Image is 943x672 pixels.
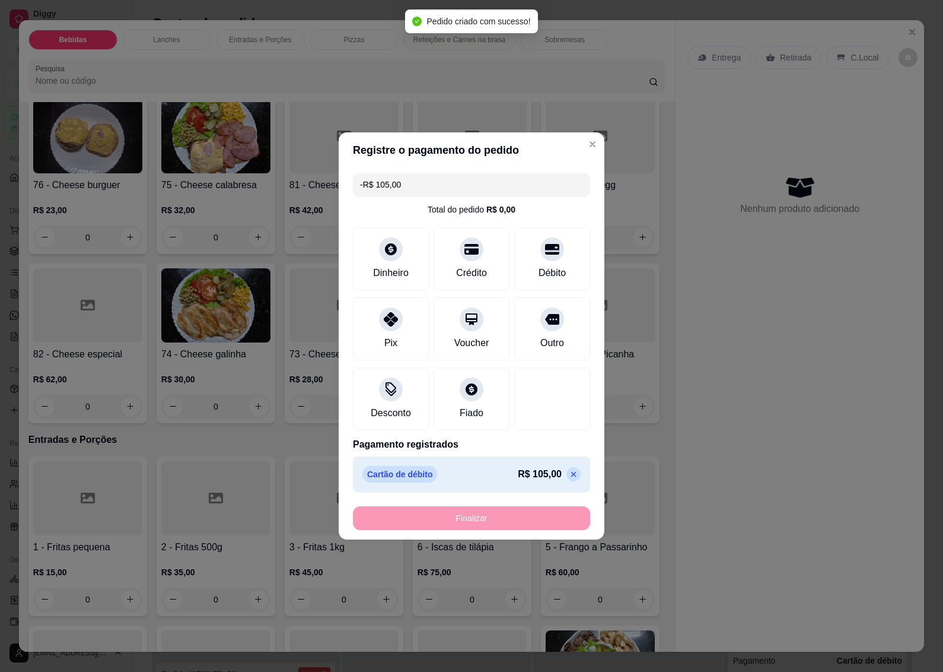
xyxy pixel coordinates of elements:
[460,406,483,420] div: Fiado
[339,132,604,168] header: Registre o pagamento do pedido
[583,135,602,154] button: Close
[486,204,515,215] div: R$ 0,00
[362,466,437,483] p: Cartão de débito
[454,336,489,350] div: Voucher
[540,336,564,350] div: Outro
[428,204,515,215] div: Total do pedido
[384,336,397,350] div: Pix
[371,406,411,420] div: Desconto
[353,438,590,452] p: Pagamento registrados
[518,467,562,481] p: R$ 105,00
[373,266,409,280] div: Dinheiro
[360,173,583,196] input: Ex.: hambúrguer de cordeiro
[426,17,530,26] span: Pedido criado com sucesso!
[412,17,422,26] span: check-circle
[539,266,566,280] div: Débito
[456,266,487,280] div: Crédito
